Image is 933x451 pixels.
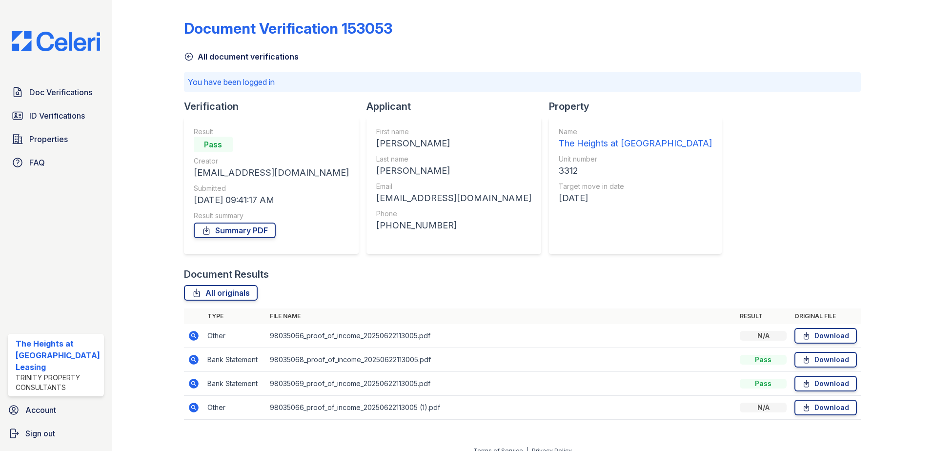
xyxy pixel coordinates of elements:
div: [EMAIL_ADDRESS][DOMAIN_NAME] [376,191,531,205]
div: N/A [740,331,787,341]
div: Submitted [194,184,349,193]
div: 3312 [559,164,712,178]
td: 98035069_proof_of_income_20250622113005.pdf [266,372,736,396]
th: Result [736,308,791,324]
div: Unit number [559,154,712,164]
span: Doc Verifications [29,86,92,98]
div: Applicant [366,100,549,113]
a: ID Verifications [8,106,104,125]
a: FAQ [8,153,104,172]
div: Trinity Property Consultants [16,373,100,392]
img: CE_Logo_Blue-a8612792a0a2168367f1c8372b55b34899dd931a85d93a1a3d3e32e68fde9ad4.png [4,31,108,51]
a: Account [4,400,108,420]
a: All originals [184,285,258,301]
span: Account [25,404,56,416]
td: Other [203,324,266,348]
div: Document Verification 153053 [184,20,392,37]
div: Creator [194,156,349,166]
a: Properties [8,129,104,149]
a: Name The Heights at [GEOGRAPHIC_DATA] [559,127,712,150]
div: [PHONE_NUMBER] [376,219,531,232]
td: 98035068_proof_of_income_20250622113005.pdf [266,348,736,372]
div: [DATE] [559,191,712,205]
th: File name [266,308,736,324]
th: Original file [791,308,861,324]
div: The Heights at [GEOGRAPHIC_DATA] Leasing [16,338,100,373]
div: The Heights at [GEOGRAPHIC_DATA] [559,137,712,150]
p: You have been logged in [188,76,857,88]
div: N/A [740,403,787,412]
a: Download [794,376,857,391]
td: 98035066_proof_of_income_20250622113005 (1).pdf [266,396,736,420]
a: Sign out [4,424,108,443]
div: Verification [184,100,366,113]
div: [PERSON_NAME] [376,164,531,178]
td: Bank Statement [203,348,266,372]
a: Download [794,400,857,415]
div: [DATE] 09:41:17 AM [194,193,349,207]
div: Document Results [184,267,269,281]
td: Bank Statement [203,372,266,396]
span: ID Verifications [29,110,85,122]
span: Sign out [25,428,55,439]
td: Other [203,396,266,420]
span: FAQ [29,157,45,168]
div: [PERSON_NAME] [376,137,531,150]
th: Type [203,308,266,324]
div: Pass [740,379,787,389]
div: [EMAIL_ADDRESS][DOMAIN_NAME] [194,166,349,180]
td: 98035066_proof_of_income_20250622113005.pdf [266,324,736,348]
div: Phone [376,209,531,219]
a: Download [794,328,857,344]
div: Email [376,182,531,191]
div: Name [559,127,712,137]
div: Target move in date [559,182,712,191]
div: Last name [376,154,531,164]
div: Property [549,100,730,113]
span: Properties [29,133,68,145]
a: All document verifications [184,51,299,62]
a: Download [794,352,857,368]
div: First name [376,127,531,137]
div: Result summary [194,211,349,221]
div: Result [194,127,349,137]
a: Summary PDF [194,223,276,238]
a: Doc Verifications [8,82,104,102]
div: Pass [740,355,787,365]
div: Pass [194,137,233,152]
